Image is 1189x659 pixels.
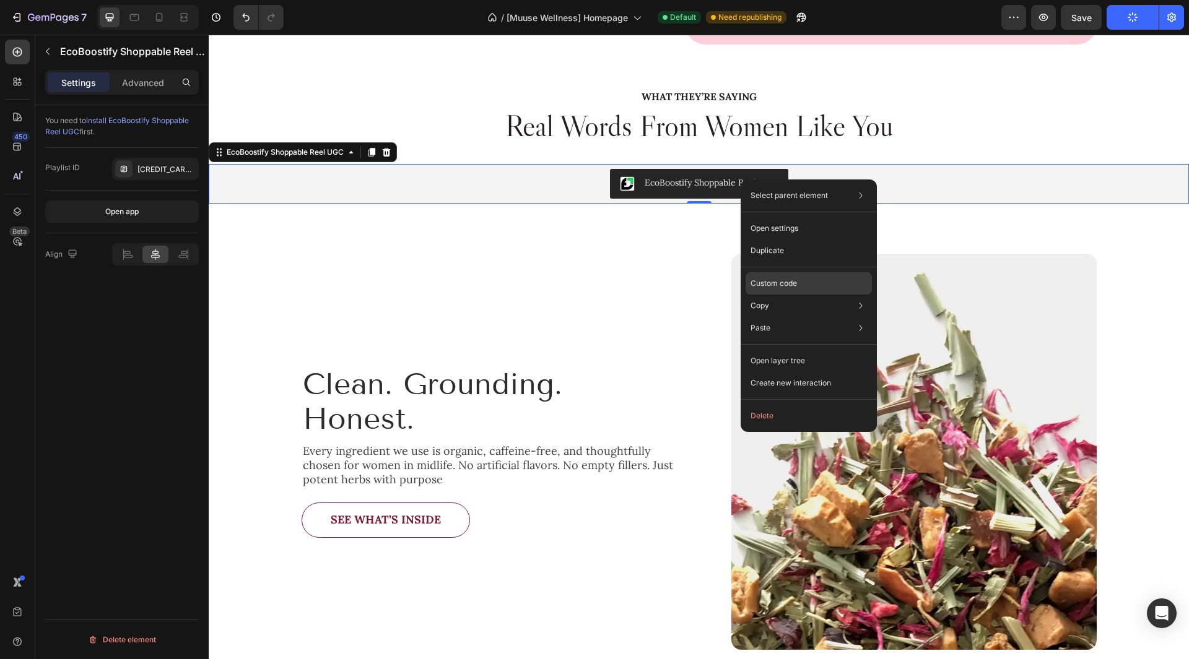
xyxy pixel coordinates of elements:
[45,200,199,223] button: Open app
[670,12,696,23] span: Default
[60,44,206,59] p: EcoBoostify Shoppable Reel UGC
[746,405,872,427] button: Delete
[436,142,570,155] div: EcoBoostify Shoppable Reel UGC
[1061,5,1102,30] button: Save
[233,5,284,30] div: Undo/Redo
[9,226,30,236] div: Beta
[45,246,80,263] div: Align
[411,142,426,157] img: COuT9MaKvosDEAE=.png
[718,12,782,23] span: Need republishing
[501,11,504,24] span: /
[751,377,831,389] p: Create new interaction
[523,219,888,615] img: gempages_581480839599096745-760770ac-ba64-4162-9e91-8e8e19a5c73d.webp
[45,115,199,137] div: You need to first.
[1071,12,1092,23] span: Save
[751,190,828,201] p: Select parent element
[81,10,87,25] p: 7
[94,410,472,452] p: Every ingredient we use is organic, caffeine-free, and thoughtfully chosen for women in midlife. ...
[137,164,196,175] div: [CREDIT_CARD_NUMBER]
[93,468,261,503] a: See What’s Inside
[401,134,580,164] button: EcoBoostify Shoppable Reel UGC
[751,223,798,234] p: Open settings
[15,112,137,123] div: EcoBoostify Shoppable Reel UGC
[751,355,805,366] p: Open layer tree
[61,76,96,89] p: Settings
[751,245,784,256] p: Duplicate
[751,322,770,334] p: Paste
[751,278,797,289] p: Custom code
[507,11,628,24] span: [Muuse Wellness] Homepage
[45,162,80,173] div: Playlist ID
[45,630,199,650] button: Delete element
[751,300,769,311] p: Copy
[93,331,473,402] h2: Clean. Grounding. Honest.
[122,478,232,493] p: See What’s Inside
[12,132,30,142] div: 450
[88,632,156,647] div: Delete element
[5,5,92,30] button: 7
[1147,598,1177,628] div: Open Intercom Messenger
[209,35,1189,659] iframe: Design area
[105,206,139,217] div: Open app
[45,116,189,136] span: install EcoBoostify Shoppable Reel UGC
[122,76,164,89] p: Advanced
